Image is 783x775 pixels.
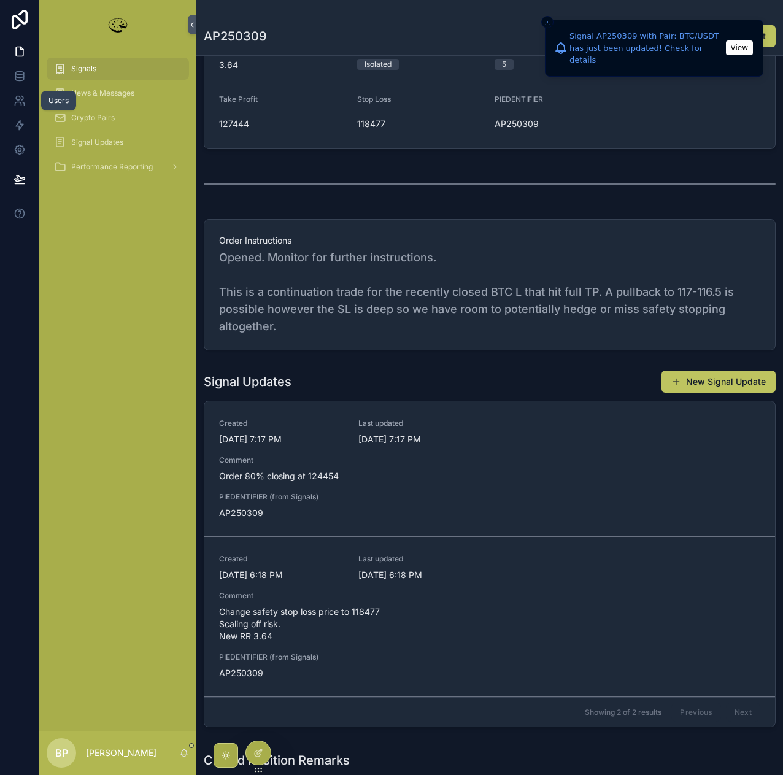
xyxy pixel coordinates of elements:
span: Showing 2 of 2 results [585,708,661,717]
a: Signals [47,58,189,80]
span: [DATE] 7:17 PM [219,433,344,445]
span: BP [55,746,68,760]
div: Isolated [364,59,391,70]
button: View [726,40,753,55]
span: 118477 [357,118,485,130]
div: 5 [502,59,506,70]
span: Created [219,554,344,564]
span: PIEDENTIFIER [495,94,543,104]
span: Comment [219,591,760,601]
span: Stop Loss [357,94,391,104]
div: Users [48,96,69,106]
div: scrollable content [39,49,196,194]
span: Last updated [358,418,483,428]
a: Created[DATE] 7:17 PMLast updated[DATE] 7:17 PMCommentOrder 80% closing at 124454PIEDENTIFIER (fr... [204,401,775,537]
button: New Signal Update [661,371,776,393]
span: [DATE] 7:17 PM [358,433,483,445]
span: Crypto Pairs [71,113,115,123]
a: Crypto Pairs [47,107,189,129]
span: Change safety stop loss price to 118477 Scaling off risk. New RR 3.64 [219,606,760,642]
a: Created[DATE] 6:18 PMLast updated[DATE] 6:18 PMCommentChange safety stop loss price to 118477 Sca... [204,537,775,697]
span: News & Messages [71,88,134,98]
span: AP250309 [219,667,344,679]
span: Last updated [358,554,483,564]
span: Order Instructions [219,234,760,247]
span: Comment [219,455,760,465]
span: PIEDENTIFIER (from Signals) [219,652,344,662]
span: [DATE] 6:18 PM [219,569,344,581]
span: Signal Updates [71,137,123,147]
h1: AP250309 [204,28,267,45]
span: Opened. Monitor for further instructions. This is a continuation trade for the recently closed BT... [219,249,760,335]
button: Close toast [541,16,553,28]
h1: Signal Updates [204,373,291,390]
a: Performance Reporting [47,156,189,178]
span: AP250309 [219,507,344,519]
span: PIEDENTIFIER (from Signals) [219,492,344,502]
p: [PERSON_NAME] [86,747,156,759]
h1: Closed Position Remarks [204,752,350,769]
div: Signal AP250309 with Pair: BTC/USDT has just been updated! Check for details [569,30,722,66]
span: Order 80% closing at 124454 [219,470,760,482]
img: App logo [106,15,130,34]
a: Signal Updates [47,131,189,153]
span: 3.64 [219,59,347,71]
span: Performance Reporting [71,162,153,172]
span: 127444 [219,118,347,130]
span: Created [219,418,344,428]
span: Signals [71,64,96,74]
span: Take Profit [219,94,258,104]
span: AP250309 [495,118,623,130]
a: News & Messages [47,82,189,104]
span: [DATE] 6:18 PM [358,569,483,581]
